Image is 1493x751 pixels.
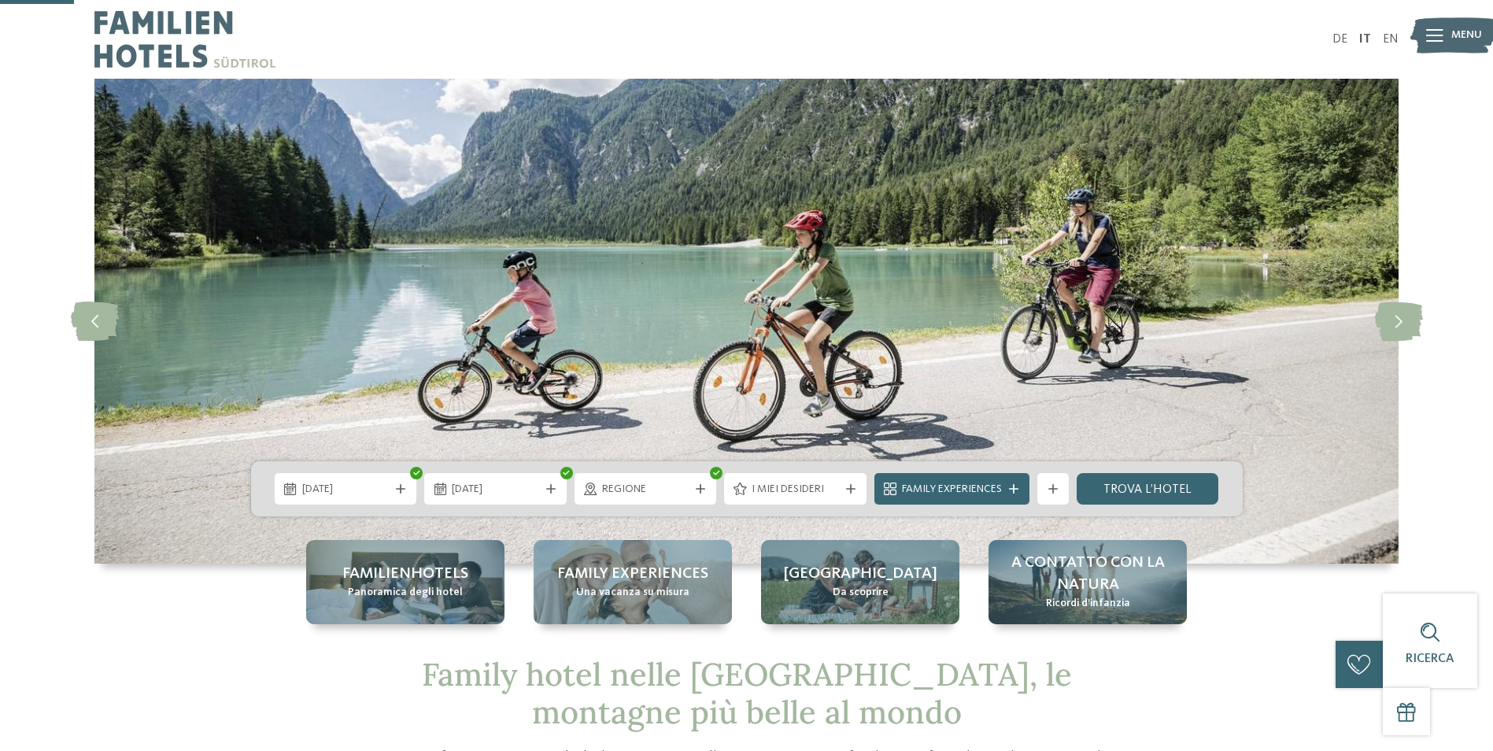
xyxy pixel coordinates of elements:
img: Family hotel nelle Dolomiti: una vacanza nel regno dei Monti Pallidi [94,79,1399,564]
a: Family hotel nelle Dolomiti: una vacanza nel regno dei Monti Pallidi [GEOGRAPHIC_DATA] Da scoprire [761,540,959,624]
a: DE [1332,33,1347,46]
a: Family hotel nelle Dolomiti: una vacanza nel regno dei Monti Pallidi A contatto con la natura Ric... [989,540,1187,624]
span: Familienhotels [342,563,468,585]
span: Da scoprire [833,585,889,601]
span: Ricordi d’infanzia [1046,596,1130,612]
a: IT [1359,33,1371,46]
a: Family hotel nelle Dolomiti: una vacanza nel regno dei Monti Pallidi Familienhotels Panoramica de... [306,540,504,624]
span: Panoramica degli hotel [348,585,463,601]
span: [DATE] [302,482,390,498]
span: Family experiences [557,563,708,585]
span: Family Experiences [902,482,1002,498]
span: [GEOGRAPHIC_DATA] [784,563,937,585]
span: Menu [1451,28,1482,43]
a: Family hotel nelle Dolomiti: una vacanza nel regno dei Monti Pallidi Family experiences Una vacan... [534,540,732,624]
a: EN [1383,33,1399,46]
span: Regione [602,482,689,498]
span: Family hotel nelle [GEOGRAPHIC_DATA], le montagne più belle al mondo [422,654,1072,732]
span: A contatto con la natura [1004,552,1171,596]
a: trova l’hotel [1077,473,1219,505]
span: [DATE] [452,482,539,498]
span: Ricerca [1406,653,1454,665]
span: I miei desideri [752,482,839,498]
span: Una vacanza su misura [576,585,689,601]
